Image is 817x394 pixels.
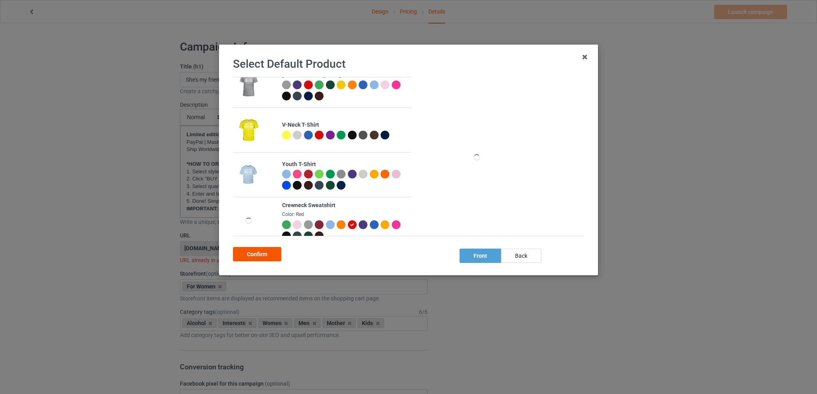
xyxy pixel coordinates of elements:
div: V-Neck T-Shirt [282,121,407,129]
div: Confirm [233,247,281,261]
img: heather_texture.png [337,170,345,178]
div: front [460,249,501,263]
h1: Select Default Product [233,57,584,71]
div: Crewneck Sweatshirt [282,202,407,210]
div: back [501,249,541,263]
div: Youth T-Shirt [282,161,407,169]
div: Color: Red [282,211,407,218]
